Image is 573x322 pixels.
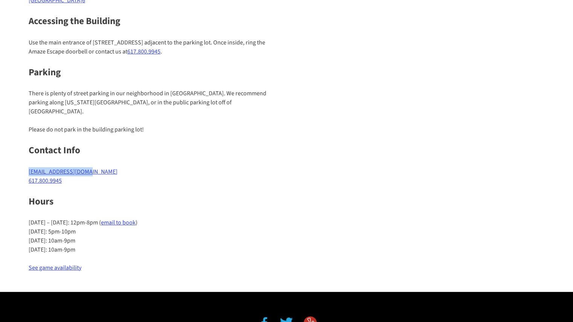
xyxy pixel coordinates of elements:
h3: Hours [29,195,280,209]
p: There is plenty of street parking in our neighborhood in [GEOGRAPHIC_DATA]. We recommend parking ... [29,89,280,116]
a: [EMAIL_ADDRESS][DOMAIN_NAME] [29,168,118,176]
a: 617.800.9945 [29,177,62,185]
a: See game availability [29,264,81,272]
a: 617.800.9945 [127,47,160,56]
a: email to book [101,218,136,227]
h3: Parking [29,66,280,80]
p: [DATE] – [DATE]: 12pm-8pm ( ) [DATE]: 5pm-10pm [DATE]: 10am-9pm [DATE]: 10am-9pm [29,218,280,272]
p: Use the main entrance of [STREET_ADDRESS] adjacent to the parking lot. Once inside, ring the Amaz... [29,38,280,56]
h3: Accessing the Building [29,14,280,29]
h3: Contact Info [29,143,280,158]
p: Please do not park in the building parking lot! [29,125,280,134]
